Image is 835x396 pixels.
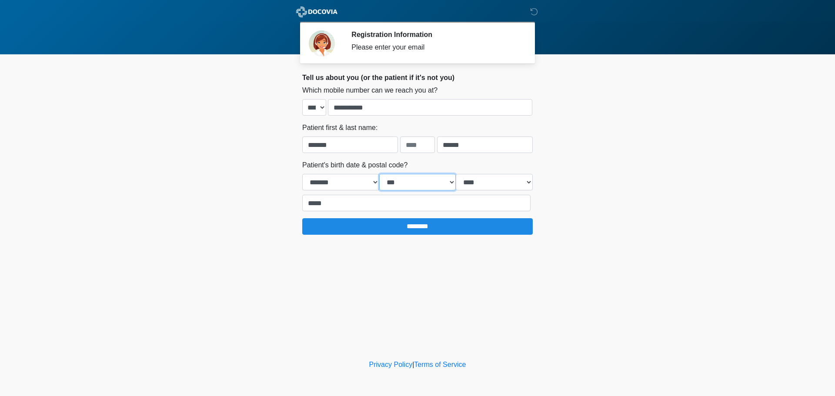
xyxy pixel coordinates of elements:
div: Please enter your email [351,42,520,53]
a: Privacy Policy [369,361,413,368]
label: Which mobile number can we reach you at? [302,85,438,96]
h2: Tell us about you (or the patient if it's not you) [302,73,533,82]
h2: Registration Information [351,30,520,39]
label: Patient first & last name: [302,123,377,133]
a: Terms of Service [414,361,466,368]
img: Agent Avatar [309,30,335,57]
label: Patient's birth date & postal code? [302,160,407,170]
img: ABC Med Spa- GFEase Logo [294,7,340,17]
a: | [412,361,414,368]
